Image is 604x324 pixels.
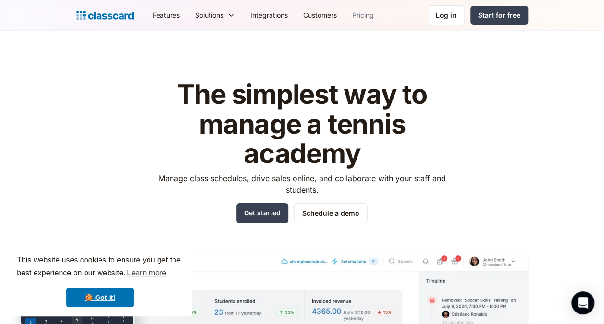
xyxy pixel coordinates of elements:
span: This website uses cookies to ensure you get the best experience on our website. [17,254,183,280]
a: Schedule a demo [294,203,368,223]
div: Solutions [187,4,243,26]
a: Start for free [470,6,528,25]
a: Get started [236,203,288,223]
a: Pricing [345,4,382,26]
div: Solutions [195,10,223,20]
a: Integrations [243,4,296,26]
a: Customers [296,4,345,26]
div: Log in [436,10,456,20]
h1: The simplest way to manage a tennis academy [149,80,455,169]
a: dismiss cookie message [66,288,134,307]
a: learn more about cookies [125,266,168,280]
div: Start for free [478,10,520,20]
a: Log in [428,5,465,25]
p: Manage class schedules, drive sales online, and collaborate with your staff and students. [149,173,455,196]
a: home [76,9,134,22]
div: cookieconsent [8,245,192,316]
div: Open Intercom Messenger [571,291,594,314]
a: Features [145,4,187,26]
